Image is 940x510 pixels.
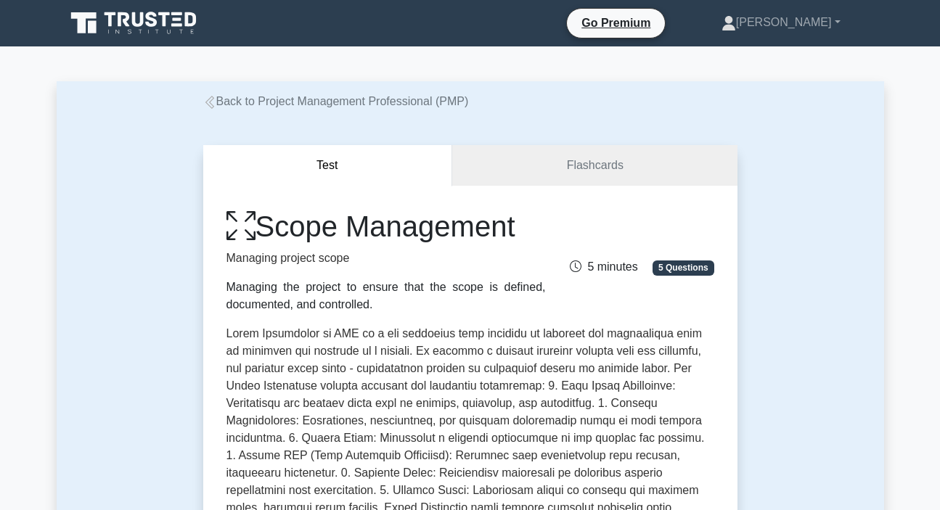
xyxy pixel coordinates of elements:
[653,260,714,275] span: 5 Questions
[687,8,875,37] a: [PERSON_NAME]
[226,279,546,313] div: Managing the project to ensure that the scope is defined, documented, and controlled.
[452,145,737,186] a: Flashcards
[203,145,453,186] button: Test
[570,260,637,273] span: 5 minutes
[226,250,546,267] p: Managing project scope
[203,95,469,107] a: Back to Project Management Professional (PMP)
[573,14,659,32] a: Go Premium
[226,209,546,244] h1: Scope Management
